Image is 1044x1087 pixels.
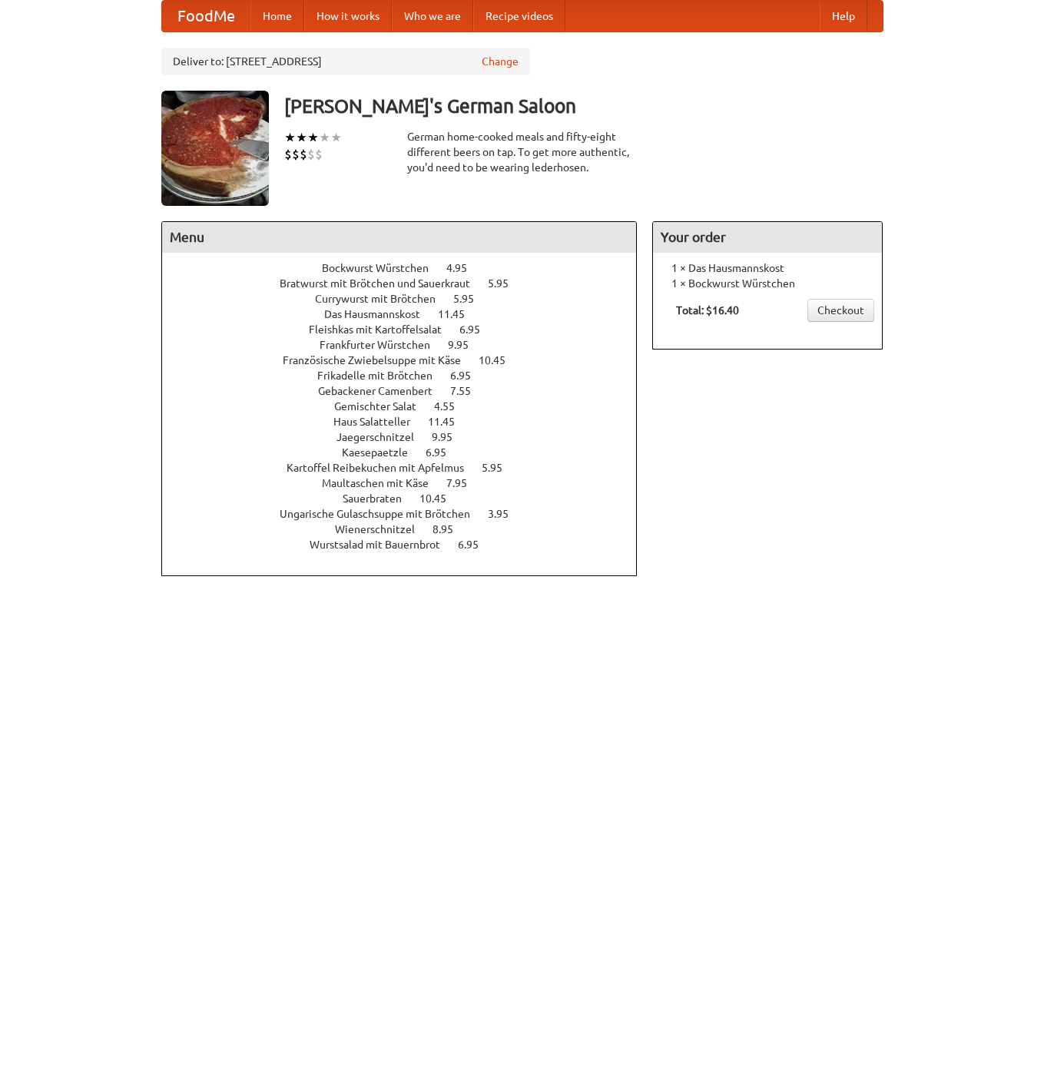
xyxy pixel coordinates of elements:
a: Checkout [807,299,874,322]
span: 8.95 [433,523,469,535]
span: 10.45 [419,492,462,505]
a: Who we are [392,1,473,31]
li: ★ [307,129,319,146]
span: Frankfurter Würstchen [320,339,446,351]
a: Currywurst mit Brötchen 5.95 [315,293,502,305]
li: $ [315,146,323,163]
span: Sauerbraten [343,492,417,505]
a: Help [820,1,867,31]
span: Kaesepaetzle [342,446,423,459]
a: Change [482,54,519,69]
a: Gebackener Camenbert 7.55 [318,385,499,397]
a: Bratwurst mit Brötchen und Sauerkraut 5.95 [280,277,537,290]
span: Bratwurst mit Brötchen und Sauerkraut [280,277,486,290]
span: Gebackener Camenbert [318,385,448,397]
a: Recipe videos [473,1,565,31]
div: German home-cooked meals and fifty-eight different beers on tap. To get more authentic, you'd nee... [407,129,638,175]
a: FoodMe [162,1,250,31]
span: 9.95 [432,431,468,443]
a: Ungarische Gulaschsuppe mit Brötchen 3.95 [280,508,537,520]
b: Total: $16.40 [676,304,739,316]
span: Gemischter Salat [334,400,432,413]
li: $ [292,146,300,163]
a: Maultaschen mit Käse 7.95 [322,477,495,489]
span: 11.45 [428,416,470,428]
a: Wienerschnitzel 8.95 [335,523,482,535]
span: 5.95 [488,277,524,290]
img: angular.jpg [161,91,269,206]
h4: Your order [653,222,882,253]
a: Frikadelle mit Brötchen 6.95 [317,370,499,382]
span: 5.95 [453,293,489,305]
span: Ungarische Gulaschsuppe mit Brötchen [280,508,486,520]
span: Jaegerschnitzel [336,431,429,443]
a: Kaesepaetzle 6.95 [342,446,475,459]
a: Haus Salatteller 11.45 [333,416,483,428]
span: 4.95 [446,262,482,274]
span: Wurstsalad mit Bauernbrot [310,539,456,551]
div: Deliver to: [STREET_ADDRESS] [161,48,530,75]
span: Bockwurst Würstchen [322,262,444,274]
span: Frikadelle mit Brötchen [317,370,448,382]
span: 5.95 [482,462,518,474]
a: Home [250,1,304,31]
h4: Menu [162,222,637,253]
span: 9.95 [448,339,484,351]
li: ★ [319,129,330,146]
span: 7.95 [446,477,482,489]
a: Frankfurter Würstchen 9.95 [320,339,497,351]
span: Kartoffel Reibekuchen mit Apfelmus [287,462,479,474]
li: ★ [330,129,342,146]
span: 6.95 [426,446,462,459]
li: $ [307,146,315,163]
a: Jaegerschnitzel 9.95 [336,431,481,443]
li: 1 × Das Hausmannskost [661,260,874,276]
li: ★ [296,129,307,146]
a: Französische Zwiebelsuppe mit Käse 10.45 [283,354,534,366]
h3: [PERSON_NAME]'s German Saloon [284,91,883,121]
span: 7.55 [450,385,486,397]
a: Gemischter Salat 4.55 [334,400,483,413]
li: $ [300,146,307,163]
span: 4.55 [434,400,470,413]
a: Sauerbraten 10.45 [343,492,475,505]
span: 6.95 [458,539,494,551]
a: Das Hausmannskost 11.45 [324,308,493,320]
span: 11.45 [438,308,480,320]
li: ★ [284,129,296,146]
a: Bockwurst Würstchen 4.95 [322,262,495,274]
span: 3.95 [488,508,524,520]
span: 6.95 [459,323,495,336]
a: Kartoffel Reibekuchen mit Apfelmus 5.95 [287,462,531,474]
li: $ [284,146,292,163]
span: 10.45 [479,354,521,366]
span: Maultaschen mit Käse [322,477,444,489]
a: Fleishkas mit Kartoffelsalat 6.95 [309,323,509,336]
span: Haus Salatteller [333,416,426,428]
span: Wienerschnitzel [335,523,430,535]
a: How it works [304,1,392,31]
span: Fleishkas mit Kartoffelsalat [309,323,457,336]
li: 1 × Bockwurst Würstchen [661,276,874,291]
span: Französische Zwiebelsuppe mit Käse [283,354,476,366]
span: Das Hausmannskost [324,308,436,320]
a: Wurstsalad mit Bauernbrot 6.95 [310,539,507,551]
span: 6.95 [450,370,486,382]
span: Currywurst mit Brötchen [315,293,451,305]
